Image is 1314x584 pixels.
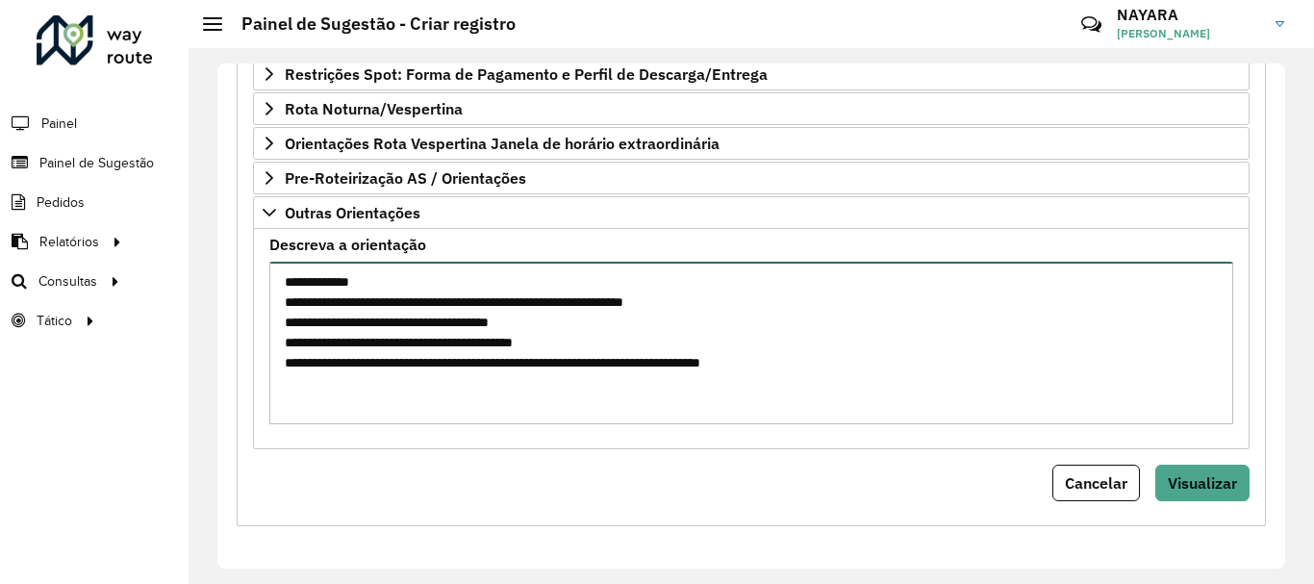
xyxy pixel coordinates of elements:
a: Pre-Roteirização AS / Orientações [253,162,1250,194]
span: [PERSON_NAME] [1117,25,1261,42]
span: Restrições Spot: Forma de Pagamento e Perfil de Descarga/Entrega [285,66,768,82]
span: Visualizar [1168,473,1237,493]
span: Tático [37,311,72,331]
button: Visualizar [1155,465,1250,501]
span: Painel [41,114,77,134]
span: Orientações Rota Vespertina Janela de horário extraordinária [285,136,720,151]
span: Outras Orientações [285,205,420,220]
a: Orientações Rota Vespertina Janela de horário extraordinária [253,127,1250,160]
button: Cancelar [1052,465,1140,501]
span: Pre-Roteirização AS / Orientações [285,170,526,186]
div: Outras Orientações [253,229,1250,449]
label: Descreva a orientação [269,233,426,256]
h3: NAYARA [1117,6,1261,24]
span: Relatórios [39,232,99,252]
a: Contato Rápido [1071,4,1112,45]
a: Outras Orientações [253,196,1250,229]
span: Cancelar [1065,473,1127,493]
span: Pedidos [37,192,85,213]
h2: Painel de Sugestão - Criar registro [222,13,516,35]
a: Restrições Spot: Forma de Pagamento e Perfil de Descarga/Entrega [253,58,1250,90]
a: Rota Noturna/Vespertina [253,92,1250,125]
span: Painel de Sugestão [39,153,154,173]
span: Consultas [38,271,97,292]
span: Rota Noturna/Vespertina [285,101,463,116]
